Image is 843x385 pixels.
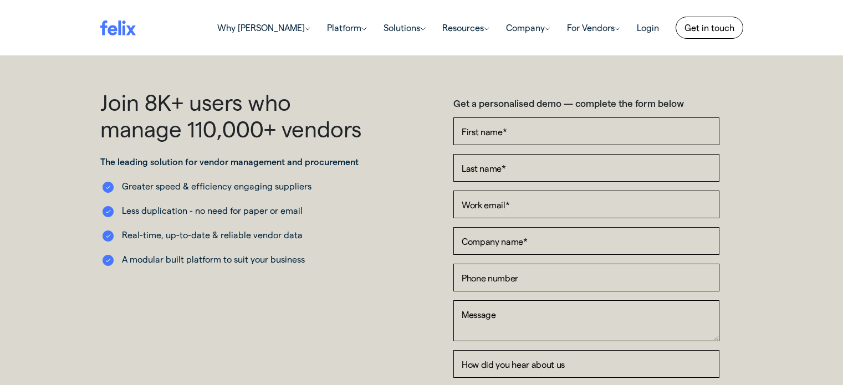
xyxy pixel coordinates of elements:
[209,17,319,39] a: Why [PERSON_NAME]
[434,17,498,39] a: Resources
[100,179,366,193] li: Greater speed & efficiency engaging suppliers
[100,204,366,217] li: Less duplication - no need for paper or email
[498,17,559,39] a: Company
[100,89,366,142] h1: Join 8K+ users who manage 110,000+ vendors
[100,228,366,242] li: Real-time, up-to-date & reliable vendor data
[375,17,434,39] a: Solutions
[100,253,366,266] li: A modular built platform to suit your business
[100,20,136,35] img: felix logo
[319,17,375,39] a: Platform
[559,17,629,39] a: For Vendors
[453,97,684,109] strong: Get a personalised demo — complete the form below
[100,156,359,167] strong: The leading solution for vendor management and procurement
[676,17,743,39] a: Get in touch
[629,17,667,39] a: Login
